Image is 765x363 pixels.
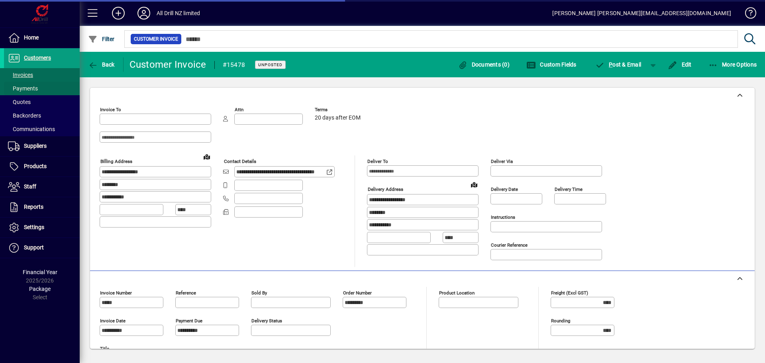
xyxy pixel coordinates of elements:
mat-label: Reference [176,290,196,296]
span: Back [88,61,115,68]
mat-label: Deliver via [491,159,513,164]
span: Payments [8,85,38,92]
a: Backorders [4,109,80,122]
a: Home [4,28,80,48]
mat-label: Delivery status [251,318,282,324]
span: Quotes [8,99,31,105]
button: Edit [666,57,694,72]
a: Staff [4,177,80,197]
a: Settings [4,218,80,237]
span: Documents (0) [458,61,510,68]
span: Package [29,286,51,292]
a: View on map [200,150,213,163]
a: Knowledge Base [739,2,755,27]
div: All Drill NZ limited [157,7,200,20]
a: Products [4,157,80,177]
button: Add [106,6,131,20]
button: Custom Fields [524,57,579,72]
span: P [609,61,612,68]
mat-label: Order number [343,290,372,296]
mat-label: Courier Reference [491,242,528,248]
span: Customers [24,55,51,61]
button: Filter [86,32,117,46]
mat-label: Title [100,346,109,351]
span: Terms [315,107,363,112]
a: Invoices [4,68,80,82]
a: Communications [4,122,80,136]
span: Filter [88,36,115,42]
div: Customer Invoice [129,58,206,71]
app-page-header-button: Back [80,57,124,72]
span: Reports [24,204,43,210]
span: Communications [8,126,55,132]
button: Documents (0) [456,57,512,72]
span: More Options [708,61,757,68]
a: Suppliers [4,136,80,156]
mat-label: Attn [235,107,243,112]
span: Suppliers [24,143,47,149]
button: More Options [706,57,759,72]
mat-label: Deliver To [367,159,388,164]
span: Settings [24,224,44,230]
mat-label: Rounding [551,318,570,324]
mat-label: Delivery time [555,186,583,192]
a: Quotes [4,95,80,109]
span: Edit [668,61,692,68]
span: Unposted [258,62,282,67]
mat-label: Instructions [491,214,515,220]
span: Backorders [8,112,41,119]
mat-label: Invoice To [100,107,121,112]
span: Products [24,163,47,169]
span: Customer Invoice [134,35,178,43]
span: ost & Email [595,61,641,68]
mat-label: Delivery date [491,186,518,192]
mat-label: Payment due [176,318,202,324]
a: View on map [468,178,481,191]
span: Home [24,34,39,41]
a: Payments [4,82,80,95]
span: 20 days after EOM [315,115,361,121]
span: Financial Year [23,269,57,275]
mat-label: Invoice number [100,290,132,296]
div: #15478 [223,59,245,71]
span: Support [24,244,44,251]
mat-label: Freight (excl GST) [551,290,588,296]
button: Post & Email [591,57,645,72]
span: Staff [24,183,36,190]
span: Invoices [8,72,33,78]
div: [PERSON_NAME] [PERSON_NAME][EMAIL_ADDRESS][DOMAIN_NAME] [552,7,731,20]
button: Back [86,57,117,72]
mat-label: Sold by [251,290,267,296]
mat-label: Invoice date [100,318,126,324]
mat-label: Product location [439,290,475,296]
a: Reports [4,197,80,217]
a: Support [4,238,80,258]
button: Profile [131,6,157,20]
span: Custom Fields [526,61,577,68]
